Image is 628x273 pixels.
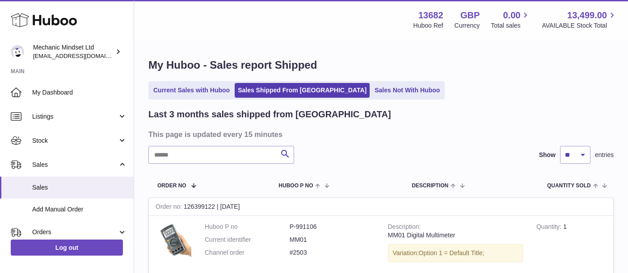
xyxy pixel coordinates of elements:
[32,136,118,145] span: Stock
[149,198,613,216] div: 126399122 | [DATE]
[150,83,233,98] a: Current Sales with Huboo
[539,151,556,159] label: Show
[542,21,617,30] span: AVAILABLE Stock Total
[542,9,617,30] a: 13,499.00 AVAILABLE Stock Total
[418,9,443,21] strong: 13682
[412,183,448,189] span: Description
[33,43,114,60] div: Mechanic Mindset Ltd
[547,183,591,189] span: Quantity Sold
[156,223,191,258] img: 2bf8d3b526ee97a4a226be29e1bef8e4.jpg
[32,88,127,97] span: My Dashboard
[148,58,614,72] h1: My Huboo - Sales report Shipped
[156,203,184,212] strong: Order no
[290,236,375,244] dd: MM01
[32,183,127,192] span: Sales
[205,223,290,231] dt: Huboo P no
[32,228,118,236] span: Orders
[11,45,24,58] img: internalAdmin-13682@internal.huboo.com
[148,108,391,120] h2: Last 3 months sales shipped from [GEOGRAPHIC_DATA]
[536,223,563,232] strong: Quantity
[32,161,118,169] span: Sales
[32,205,127,214] span: Add Manual Order
[157,183,186,189] span: Order No
[419,249,485,256] span: Option 1 = Default Title;
[371,83,443,98] a: Sales Not With Huboo
[205,236,290,244] dt: Current identifier
[491,9,531,30] a: 0.00 Total sales
[205,248,290,257] dt: Channel order
[567,9,607,21] span: 13,499.00
[290,223,375,231] dd: P-991106
[235,83,370,98] a: Sales Shipped From [GEOGRAPHIC_DATA]
[491,21,531,30] span: Total sales
[290,248,375,257] dd: #2503
[455,21,480,30] div: Currency
[11,240,123,256] a: Log out
[388,244,523,262] div: Variation:
[388,231,523,240] div: MM01 Digital Multimeter
[413,21,443,30] div: Huboo Ref
[33,52,131,59] span: [EMAIL_ADDRESS][DOMAIN_NAME]
[148,129,611,139] h3: This page is updated every 15 minutes
[32,112,118,121] span: Listings
[503,9,521,21] span: 0.00
[388,223,421,232] strong: Description
[595,151,614,159] span: entries
[278,183,313,189] span: Huboo P no
[460,9,480,21] strong: GBP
